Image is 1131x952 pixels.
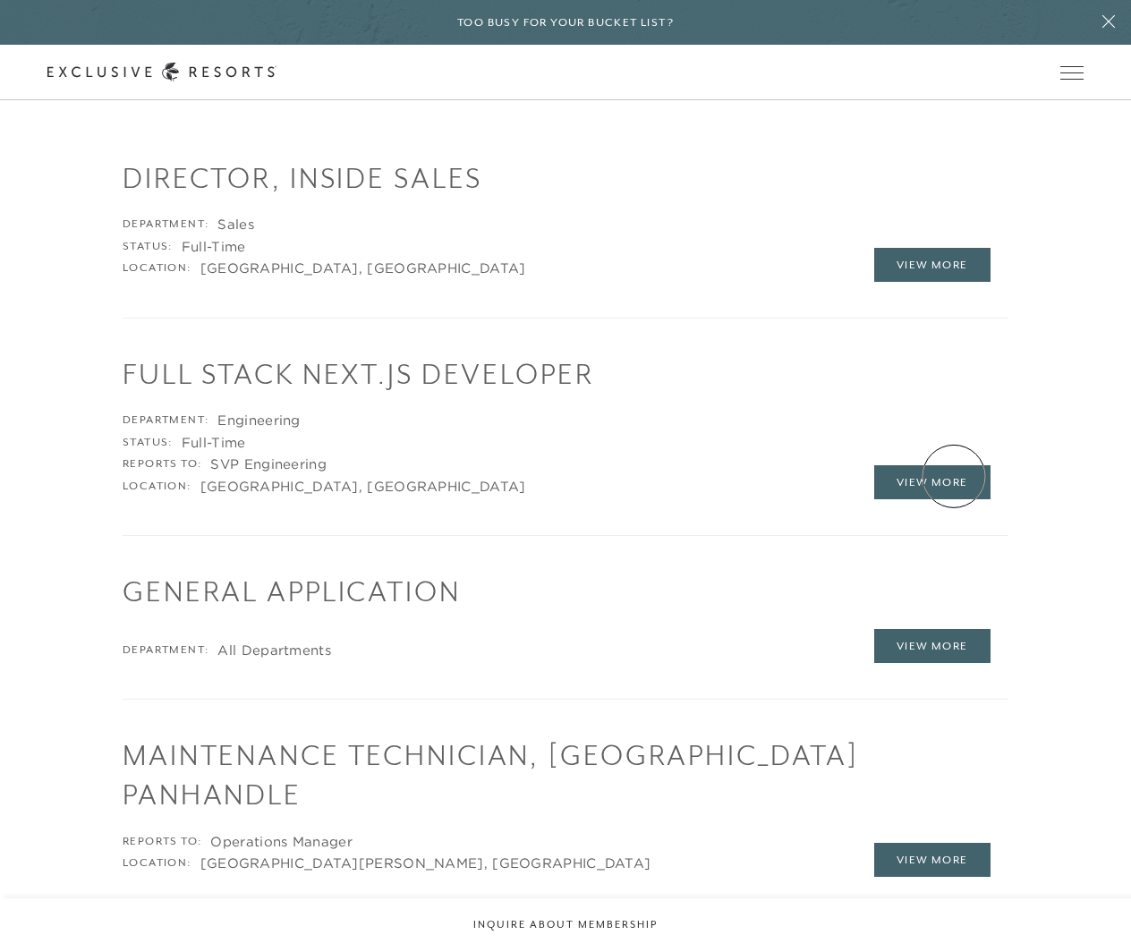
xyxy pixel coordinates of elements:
div: Engineering [217,412,300,429]
div: All Departments [217,642,331,659]
div: SVP Engineering [210,455,327,473]
div: Full-Time [182,238,246,256]
a: View More [874,629,991,663]
a: View More [874,248,991,282]
div: Status: [123,238,173,256]
div: Department: [123,412,208,429]
button: Open navigation [1060,66,1084,79]
h1: Full Stack Next.js Developer [123,354,1008,394]
h1: General Application [123,572,1008,611]
a: View More [874,465,991,499]
div: Operations Manager [210,833,352,851]
a: View More [874,843,991,877]
div: [GEOGRAPHIC_DATA][PERSON_NAME], [GEOGRAPHIC_DATA] [200,854,651,872]
div: Department: [123,642,208,659]
h1: Director, Inside Sales [123,158,1008,198]
div: Reports to: [123,455,201,473]
div: Location: [123,854,191,872]
div: [GEOGRAPHIC_DATA], [GEOGRAPHIC_DATA] [200,478,526,496]
div: [GEOGRAPHIC_DATA], [GEOGRAPHIC_DATA] [200,259,526,277]
div: Full-Time [182,434,246,452]
div: Location: [123,478,191,496]
div: Sales [217,216,254,234]
div: Reports to: [123,833,201,851]
div: Department: [123,216,208,234]
h1: Maintenance Technician, [GEOGRAPHIC_DATA] Panhandle [123,735,1008,815]
div: Status: [123,434,173,452]
h6: Too busy for your bucket list? [457,14,674,31]
div: Location: [123,259,191,277]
